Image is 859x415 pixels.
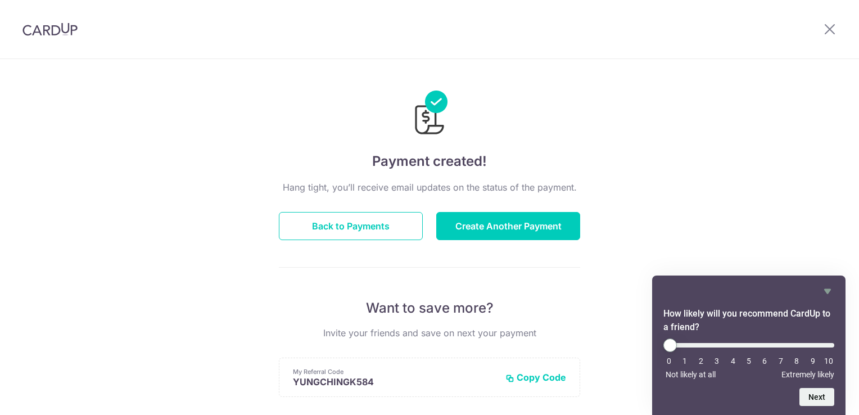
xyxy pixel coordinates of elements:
[663,307,834,334] h2: How likely will you recommend CardUp to a friend? Select an option from 0 to 10, with 0 being Not...
[823,357,834,366] li: 10
[666,370,716,379] span: Not likely at all
[663,285,834,406] div: How likely will you recommend CardUp to a friend? Select an option from 0 to 10, with 0 being Not...
[663,339,834,379] div: How likely will you recommend CardUp to a friend? Select an option from 0 to 10, with 0 being Not...
[505,372,566,383] button: Copy Code
[807,357,819,366] li: 9
[775,357,786,366] li: 7
[279,326,580,340] p: Invite your friends and save on next your payment
[279,299,580,317] p: Want to save more?
[679,357,690,366] li: 1
[727,357,739,366] li: 4
[279,181,580,194] p: Hang tight, you’ll receive email updates on the status of the payment.
[293,376,496,387] p: YUNGCHINGK584
[663,357,675,366] li: 0
[436,212,580,240] button: Create Another Payment
[412,91,447,138] img: Payments
[791,357,802,366] li: 8
[695,357,707,366] li: 2
[759,357,770,366] li: 6
[22,22,78,36] img: CardUp
[279,212,423,240] button: Back to Payments
[279,151,580,172] h4: Payment created!
[781,370,834,379] span: Extremely likely
[821,285,834,298] button: Hide survey
[711,357,722,366] li: 3
[799,388,834,406] button: Next question
[293,367,496,376] p: My Referral Code
[743,357,754,366] li: 5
